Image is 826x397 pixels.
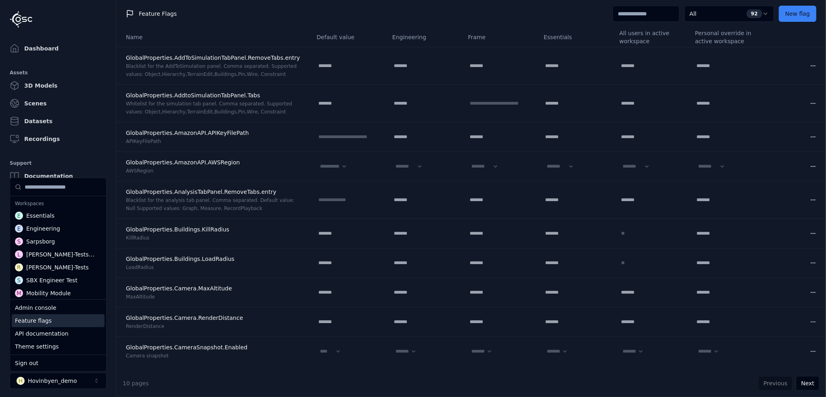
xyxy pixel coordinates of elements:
[779,6,816,22] button: New flag
[10,355,106,371] div: Suggestions
[28,377,77,385] div: Hovinbyen_demo
[6,95,109,111] a: Scenes
[26,289,71,297] div: Mobility Module
[15,237,23,246] div: S
[126,256,234,262] span: GlobalProperties.Buildings.LoadRadius
[26,225,60,233] div: Engineering
[12,357,105,370] div: Sign out
[26,276,77,284] div: SBX Engineer Test
[126,353,169,359] span: Camera snapshot
[126,168,153,174] span: AWSRegion
[6,131,109,147] a: Recordings
[537,27,613,47] th: Essentials
[126,344,247,351] span: GlobalProperties.CameraSnapshot.Enabled
[15,212,23,220] div: E
[10,68,106,78] div: Assets
[12,301,105,314] div: Admin console
[796,376,820,391] button: Next
[26,263,89,271] div: [PERSON_NAME]-Tests
[26,250,95,258] div: [PERSON_NAME]-Testspace
[6,113,109,129] a: Datasets
[10,158,106,168] div: Support
[15,263,23,271] div: R
[126,139,161,144] span: APIKeyFilePath
[12,198,105,209] div: Workspaces
[310,27,386,47] th: Default value
[15,276,23,284] div: S
[10,178,106,299] div: Suggestions
[126,101,292,115] span: Whitelist for the simulation tab panel. Comma separated. Supported values: Object,Hierarchy,Terra...
[6,168,109,184] a: Documentation
[126,197,295,211] span: Blacklist for the analysis tab panel. Comma separated. Default value: Null Supported values: Grap...
[6,223,109,239] a: Sessions
[126,265,154,270] span: LoadRadius
[10,373,107,389] button: Select a workspace
[10,300,106,355] div: Suggestions
[126,226,229,233] span: GlobalProperties.Buildings.KillRadius
[688,27,764,47] th: Personal override in active workspace
[126,235,149,241] span: KillRadius
[12,314,105,327] div: Feature flags
[6,40,109,57] a: Dashboard
[613,27,689,47] th: All users in active workspace
[386,27,462,47] th: Engineering
[26,237,55,246] div: Sarpsborg
[10,11,32,28] img: Logo
[126,92,260,99] span: GlobalProperties.AddtoSimulationTabPanel.Tabs
[126,63,297,77] span: Blacklist for the AddToSimulation panel. Comma separated. Supported values: Object,Hierarchy,Terr...
[462,27,537,47] th: Frame
[6,205,109,221] a: Team
[15,289,23,297] div: M
[139,10,177,18] span: Feature Flags
[15,225,23,233] div: E
[126,315,243,321] span: GlobalProperties.Camera.RenderDistance
[17,377,25,385] div: H
[126,294,155,300] span: MaxAltitude
[15,250,23,258] div: L
[126,130,249,136] span: GlobalProperties.AmazonAPI.APIKeyFilePath
[126,189,276,195] span: GlobalProperties.AnalysisTabPanel.RemoveTabs.entry
[126,55,300,61] span: GlobalProperties.AddToSimulationTabPanel.RemoveTabs.entry
[126,159,240,166] span: GlobalProperties.AmazonAPI.AWSRegion
[116,27,310,47] th: Name
[12,340,105,353] div: Theme settings
[6,78,109,94] a: 3D Models
[126,323,164,329] span: RenderDistance
[123,380,149,386] span: 10 pages
[126,285,232,292] span: GlobalProperties.Camera.MaxAltitude
[12,327,105,340] div: API documentation
[26,212,54,220] div: Essentials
